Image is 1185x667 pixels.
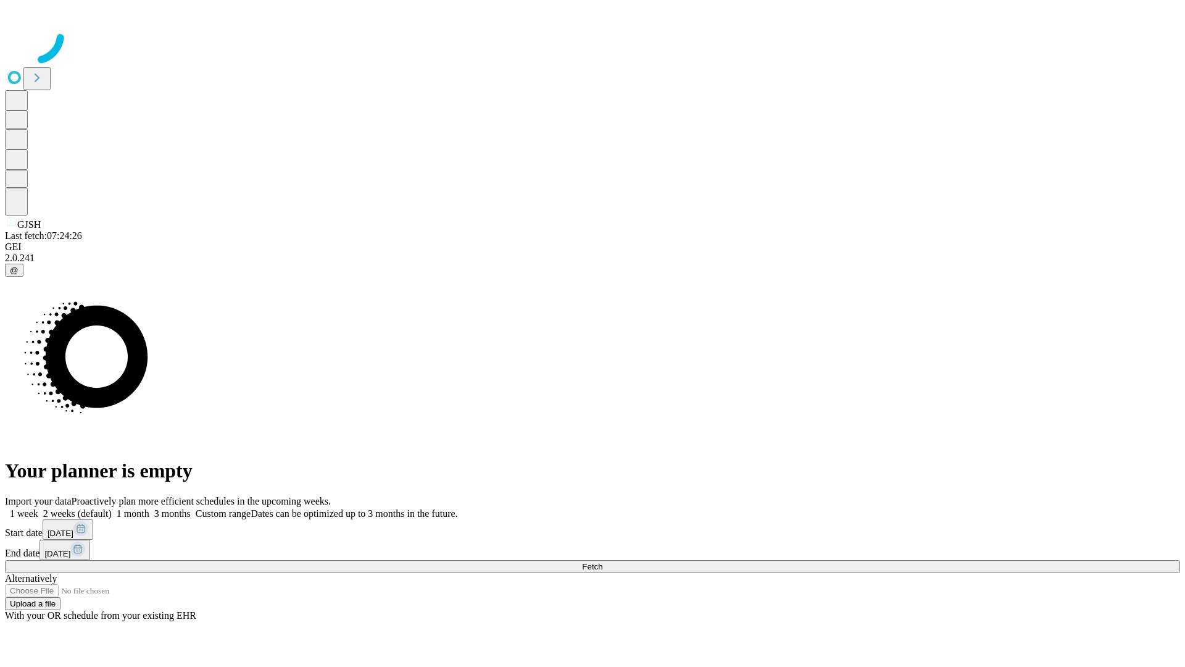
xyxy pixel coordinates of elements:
[154,508,191,519] span: 3 months
[39,540,90,560] button: [DATE]
[5,253,1180,264] div: 2.0.241
[48,529,73,538] span: [DATE]
[117,508,149,519] span: 1 month
[5,241,1180,253] div: GEI
[5,230,82,241] span: Last fetch: 07:24:26
[10,508,38,519] span: 1 week
[5,610,196,621] span: With your OR schedule from your existing EHR
[5,560,1180,573] button: Fetch
[251,508,457,519] span: Dates can be optimized up to 3 months in the future.
[5,459,1180,482] h1: Your planner is empty
[43,519,93,540] button: [DATE]
[5,496,72,506] span: Import your data
[72,496,331,506] span: Proactively plan more efficient schedules in the upcoming weeks.
[5,573,57,584] span: Alternatively
[5,597,60,610] button: Upload a file
[582,562,602,571] span: Fetch
[10,266,19,275] span: @
[17,219,41,230] span: GJSH
[5,540,1180,560] div: End date
[196,508,251,519] span: Custom range
[43,508,112,519] span: 2 weeks (default)
[5,519,1180,540] div: Start date
[5,264,23,277] button: @
[44,549,70,558] span: [DATE]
